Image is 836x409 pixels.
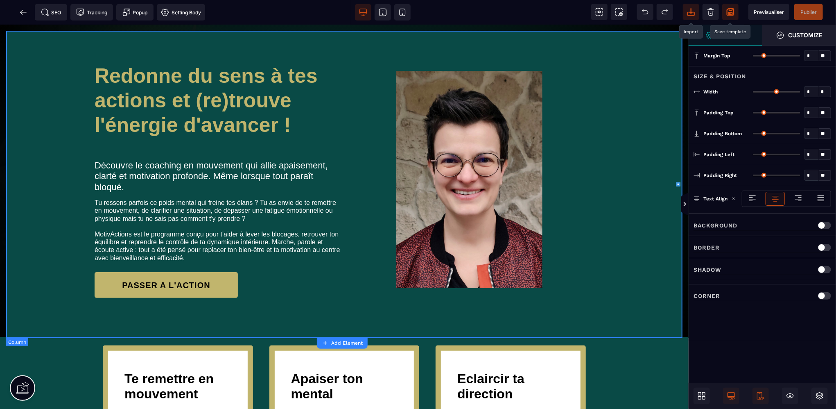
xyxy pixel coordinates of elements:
span: Tracking [76,8,107,16]
button: PASSER A L'ACTION [95,248,238,273]
strong: Add Element [331,340,363,346]
span: Previsualiser [754,9,784,15]
span: Settings [689,25,762,46]
span: Popup [122,8,148,16]
span: Screenshot [611,4,627,20]
span: Publier [800,9,817,15]
p: Corner [694,291,720,301]
p: Shadow [694,265,721,275]
button: Add Element [317,337,368,349]
h1: Apaiser ton mental [291,343,398,381]
span: Width [703,89,718,95]
div: Size & Position [689,66,836,81]
span: Open Layers [811,388,828,404]
strong: Customize [789,32,822,38]
h1: Te remettre en mouvement [124,343,231,381]
h1: Redonne du sens à tes actions et (re)trouve l'énergie d'avancer ! [95,35,344,117]
span: Mobile Only [752,388,769,404]
span: Setting Body [161,8,201,16]
span: Margin Top [703,52,730,59]
span: Padding Right [703,172,737,179]
img: loading [732,197,736,201]
span: Padding Top [703,109,734,116]
span: Padding Bottom [703,130,742,137]
p: Border [694,243,720,252]
span: Desktop Only [723,388,739,404]
span: Preview [748,4,789,20]
text: Tu ressens parfois ce poids mental qui freine tes élans ? Tu as envie de te remettre en mouvement... [95,172,344,239]
h1: Eclaircir ta direction [457,343,564,381]
span: Open Blocks [694,388,710,404]
img: a00a15cd26c76ceea68b77b015c3d001_Moi.jpg [396,2,542,312]
p: Background [694,220,737,230]
span: Open Style Manager [762,25,836,46]
span: Padding Left [703,151,734,158]
p: Text Align [694,195,728,203]
span: View components [591,4,608,20]
span: Hide/Show Block [782,388,798,404]
h2: Découvre le coaching en mouvement qui allie apaisement, clarté et motivation profonde. Même lorsq... [95,132,344,172]
span: SEO [41,8,61,16]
